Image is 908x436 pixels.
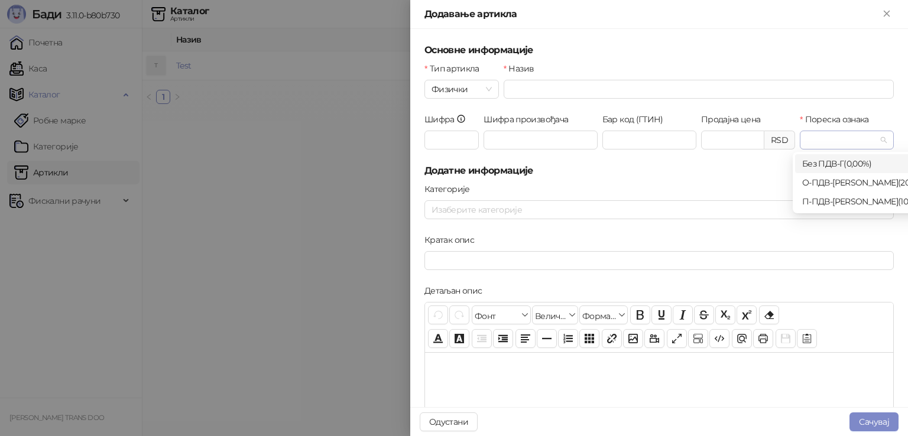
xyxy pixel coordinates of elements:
button: Поравнање [515,329,536,348]
button: Видео [644,329,664,348]
button: Искошено [673,305,693,324]
button: Веза [602,329,622,348]
button: Преглед [732,329,752,348]
button: Прецртано [694,305,714,324]
button: Табела [579,329,599,348]
button: Прикажи блокове [688,329,708,348]
input: Кратак опис [424,251,894,270]
button: Приказ кода [709,329,729,348]
div: RSD [764,131,795,149]
button: Хоризонтална линија [537,329,557,348]
label: Тип артикла [424,62,487,75]
label: Шифра [424,113,474,126]
button: Увлачење [493,329,513,348]
label: Продајна цена [701,113,768,126]
button: Шаблон [797,329,817,348]
input: Бар код (ГТИН) [602,131,696,149]
label: Шифра произвођача [484,113,576,126]
span: Физички [432,80,492,98]
input: Шифра произвођача [484,131,598,149]
label: Детаљан опис [424,284,489,297]
button: Close [880,7,894,21]
button: Понови [449,305,469,324]
button: Подвучено [651,305,672,324]
button: Фонт [472,305,531,324]
label: Бар код (ГТИН) [602,113,670,126]
button: Експонент [737,305,757,324]
button: Листа [558,329,578,348]
button: Уклони формат [759,305,779,324]
h5: Основне информације [424,43,894,57]
input: Пореска ознака [807,131,876,149]
button: Поврати [428,305,448,324]
button: Подебљано [630,305,650,324]
input: Назив [504,80,894,99]
button: Сачувај [849,412,899,431]
button: Сачувај [776,329,796,348]
h5: Додатне информације [424,164,894,178]
button: Формати [579,305,628,324]
button: Боја текста [428,329,448,348]
button: Одустани [420,412,478,431]
label: Категорије [424,183,477,196]
label: Кратак опис [424,233,481,246]
label: Назив [504,62,541,75]
button: Извлачење [472,329,492,348]
button: Штампај [753,329,773,348]
button: Боја позадине [449,329,469,348]
button: Индексирано [715,305,735,324]
div: Додавање артикла [424,7,880,21]
button: Величина [532,305,578,324]
label: Пореска ознака [800,113,876,126]
button: Приказ преко целог екрана [667,329,687,348]
button: Слика [623,329,643,348]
